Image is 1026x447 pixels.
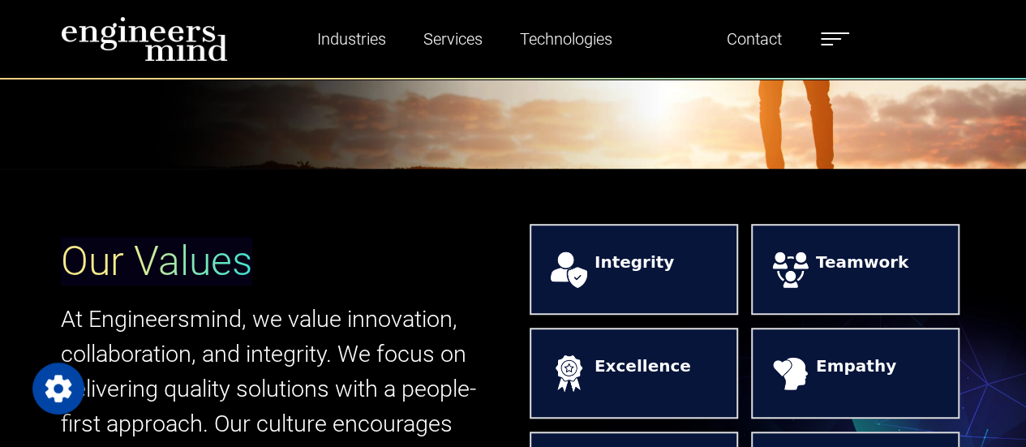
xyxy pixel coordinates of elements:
a: Industries [311,20,393,58]
img: logos [547,248,590,291]
img: logo [61,16,228,62]
strong: Empathy [816,354,896,393]
img: logos [769,352,812,395]
strong: Teamwork [816,250,908,289]
strong: Integrity [595,250,674,289]
img: logos [547,352,590,395]
img: logos [769,248,812,291]
span: Our Values [61,238,252,285]
strong: Excellence [595,354,691,393]
a: Services [417,20,489,58]
a: Technologies [513,20,619,58]
a: Contact [720,20,788,58]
